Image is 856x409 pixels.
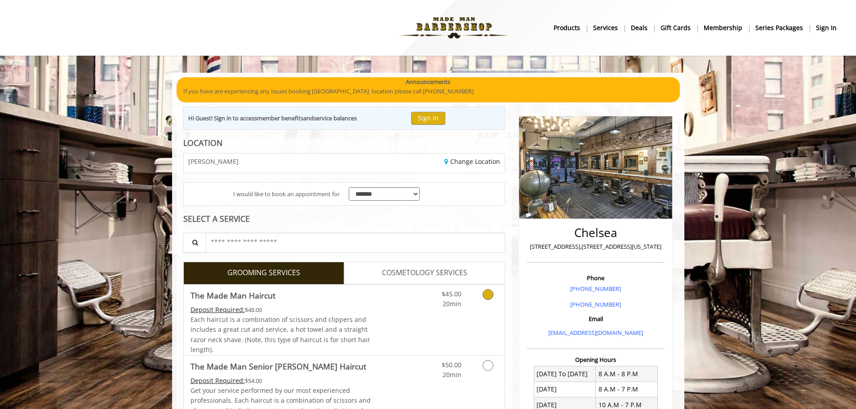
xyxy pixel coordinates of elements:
button: Sign In [411,112,445,125]
div: $48.00 [191,305,371,315]
td: [DATE] [534,382,596,397]
a: ServicesServices [587,21,625,34]
img: Made Man Barbershop logo [392,3,516,53]
span: $50.00 [442,361,461,369]
b: Announcements [406,77,450,87]
a: Gift cardsgift cards [654,21,697,34]
span: COSMETOLOGY SERVICES [382,267,467,279]
b: The Made Man Senior [PERSON_NAME] Haircut [191,360,366,373]
span: [PERSON_NAME] [188,158,239,165]
h3: Phone [529,275,662,281]
b: The Made Man Haircut [191,289,275,302]
h3: Email [529,316,662,322]
h3: Opening Hours [527,356,665,363]
h2: Chelsea [529,226,662,239]
a: MembershipMembership [697,21,749,34]
a: Series packagesSeries packages [749,21,810,34]
a: sign insign in [810,21,843,34]
b: member benefits [257,114,303,122]
td: [DATE] To [DATE] [534,366,596,382]
p: [STREET_ADDRESS],[STREET_ADDRESS][US_STATE] [529,242,662,251]
td: 8 A.M - 7 P.M [596,382,658,397]
span: I would like to book an appointment for [233,189,340,199]
span: This service needs some Advance to be paid before we block your appointment [191,305,245,314]
div: Hi Guest! Sign in to access and [188,114,357,123]
a: [PHONE_NUMBER] [570,300,621,308]
b: sign in [816,23,837,33]
p: If you have are experiencing any issues booking [GEOGRAPHIC_DATA] location please call [PHONE_NUM... [183,87,673,96]
a: DealsDeals [625,21,654,34]
b: Membership [704,23,742,33]
a: Change Location [444,157,500,166]
span: GROOMING SERVICES [227,267,300,279]
div: $54.00 [191,376,371,386]
a: Productsproducts [547,21,587,34]
a: [EMAIL_ADDRESS][DOMAIN_NAME] [548,329,643,337]
b: LOCATION [183,137,222,148]
span: This service needs some Advance to be paid before we block your appointment [191,376,245,385]
a: [PHONE_NUMBER] [570,285,621,293]
b: gift cards [661,23,691,33]
span: 20min [443,370,461,379]
span: Each haircut is a combination of scissors and clippers and includes a great cut and service, a ho... [191,315,370,354]
td: 8 A.M - 8 P.M [596,366,658,382]
b: Deals [631,23,648,33]
div: SELECT A SERVICE [183,215,506,223]
b: products [554,23,580,33]
b: Series packages [755,23,803,33]
span: 20min [443,299,461,308]
span: $45.00 [442,290,461,298]
b: service balances [314,114,357,122]
button: Service Search [183,233,206,253]
b: Services [593,23,618,33]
